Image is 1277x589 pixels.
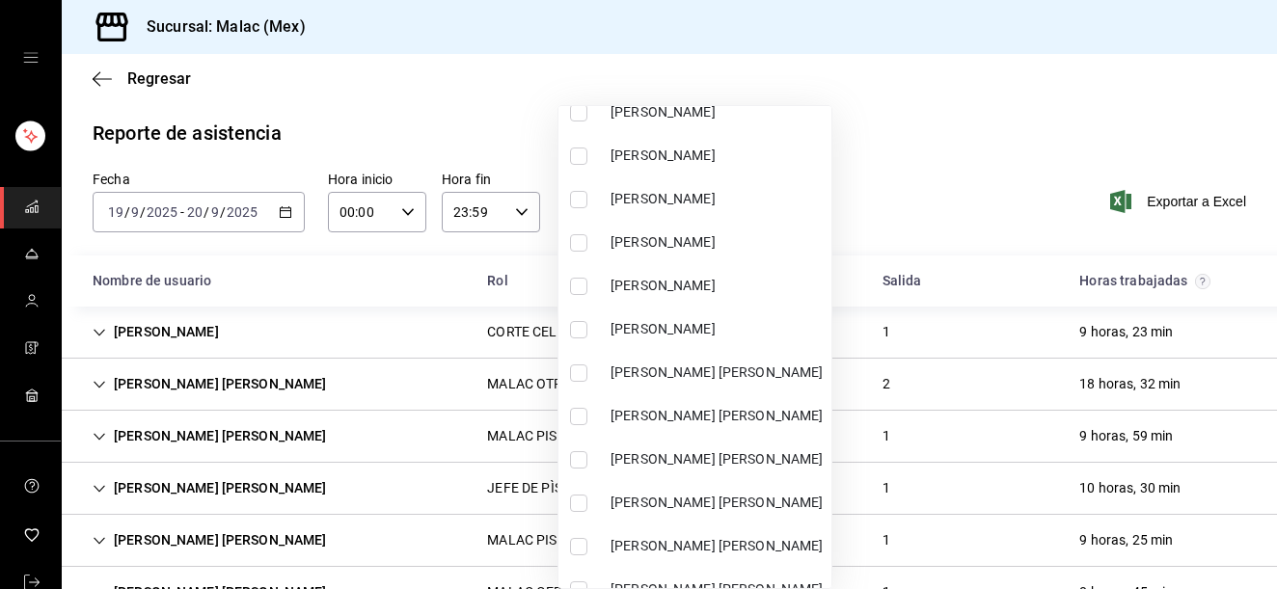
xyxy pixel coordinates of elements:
[611,493,824,513] span: [PERSON_NAME] [PERSON_NAME]
[611,319,824,339] span: [PERSON_NAME]
[611,189,824,209] span: [PERSON_NAME]
[611,276,824,296] span: [PERSON_NAME]
[611,536,824,556] span: [PERSON_NAME] [PERSON_NAME]
[611,362,824,383] span: [PERSON_NAME] [PERSON_NAME]
[611,146,824,166] span: [PERSON_NAME]
[611,102,824,122] span: [PERSON_NAME]
[611,449,824,469] span: [PERSON_NAME] [PERSON_NAME]
[611,406,824,426] span: [PERSON_NAME] [PERSON_NAME]
[611,232,824,253] span: [PERSON_NAME]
